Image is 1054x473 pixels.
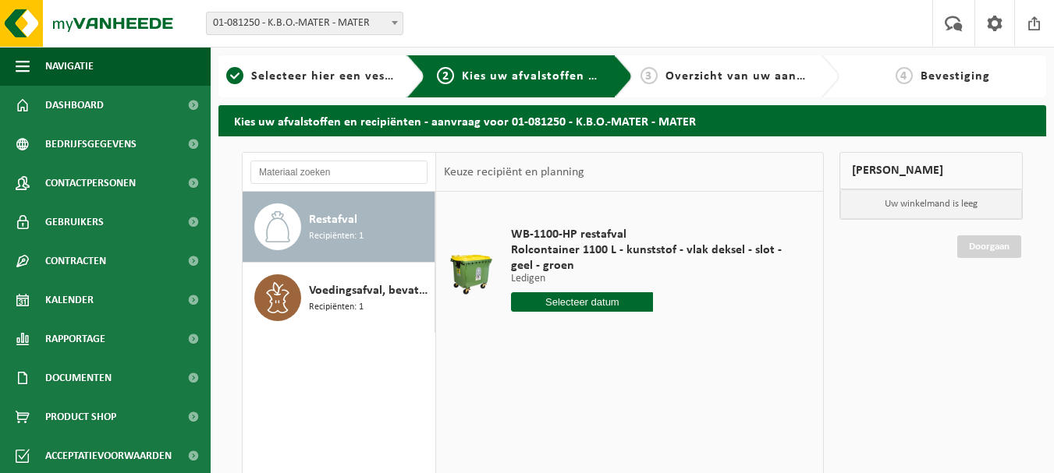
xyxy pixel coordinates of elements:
span: 2 [437,67,454,84]
span: Recipiënten: 1 [309,229,364,244]
div: Keuze recipiënt en planning [436,153,592,192]
span: 4 [896,67,913,84]
button: Voedingsafval, bevat producten van dierlijke oorsprong, onverpakt, categorie 3 Recipiënten: 1 [243,263,435,333]
p: Uw winkelmand is leeg [840,189,1022,219]
span: Product Shop [45,397,116,436]
h2: Kies uw afvalstoffen en recipiënten - aanvraag voor 01-081250 - K.B.O.-MATER - MATER [218,105,1046,136]
span: 01-081250 - K.B.O.-MATER - MATER [207,12,403,34]
span: 1 [226,67,243,84]
input: Materiaal zoeken [250,161,428,184]
span: Rapportage [45,319,105,358]
span: Navigatie [45,47,94,86]
a: Doorgaan [957,235,1021,258]
span: Bedrijfsgegevens [45,125,137,164]
a: 1Selecteer hier een vestiging [226,67,394,86]
input: Selecteer datum [511,292,653,312]
span: Kalender [45,281,94,319]
span: Contactpersonen [45,164,136,203]
span: 3 [641,67,658,84]
button: Restafval Recipiënten: 1 [243,192,435,263]
p: Ledigen [511,274,795,284]
span: Contracten [45,242,106,281]
span: WB-1100-HP restafval [511,227,795,242]
span: Rolcontainer 1100 L - kunststof - vlak deksel - slot - geel - groen [511,242,795,274]
div: [PERSON_NAME] [839,152,1023,189]
span: Voedingsafval, bevat producten van dierlijke oorsprong, onverpakt, categorie 3 [309,281,431,300]
span: Gebruikers [45,203,104,242]
span: Dashboard [45,86,104,125]
span: Overzicht van uw aanvraag [665,70,830,83]
span: Selecteer hier een vestiging [251,70,420,83]
span: Restafval [309,210,357,229]
span: Bevestiging [921,70,990,83]
span: Recipiënten: 1 [309,300,364,315]
span: Kies uw afvalstoffen en recipiënten [462,70,676,83]
span: Documenten [45,358,112,397]
span: 01-081250 - K.B.O.-MATER - MATER [206,12,403,35]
